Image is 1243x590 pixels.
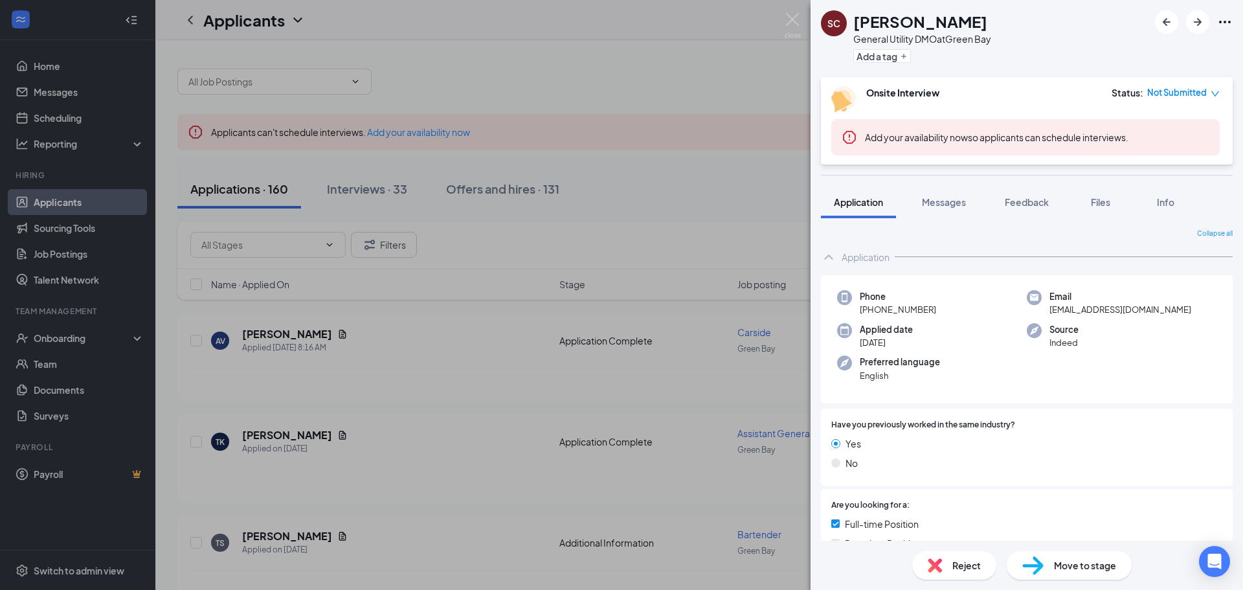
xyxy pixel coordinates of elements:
span: Files [1091,196,1110,208]
span: No [845,456,858,470]
span: Email [1049,290,1191,303]
span: Reject [952,558,981,573]
span: Info [1157,196,1174,208]
svg: ArrowRight [1190,14,1205,30]
button: PlusAdd a tag [853,49,911,63]
b: Onsite Interview [866,87,939,98]
span: so applicants can schedule interviews. [865,131,1128,143]
span: Feedback [1005,196,1049,208]
span: Yes [845,437,861,451]
div: Status : [1112,86,1143,99]
span: Part-time Position [845,536,921,550]
span: Preferred language [860,356,940,369]
span: Applied date [860,323,913,336]
span: Collapse all [1197,229,1233,239]
span: [EMAIL_ADDRESS][DOMAIN_NAME] [1049,303,1191,316]
svg: Ellipses [1217,14,1233,30]
span: Source [1049,323,1079,336]
span: Not Submitted [1147,86,1207,99]
span: Messages [922,196,966,208]
h1: [PERSON_NAME] [853,10,987,32]
button: ArrowRight [1186,10,1209,34]
svg: Error [842,130,857,145]
span: Are you looking for a: [831,499,910,512]
span: [PHONE_NUMBER] [860,303,936,316]
div: General Utility DMO at Green Bay [853,32,991,45]
div: SC [827,17,840,30]
svg: ArrowLeftNew [1159,14,1174,30]
span: Have you previously worked in the same industry? [831,419,1015,431]
span: down [1211,89,1220,98]
svg: Plus [900,52,908,60]
span: Full-time Position [845,517,919,531]
span: Move to stage [1054,558,1116,573]
button: Add your availability now [865,131,968,144]
div: Application [842,251,890,264]
span: English [860,369,940,382]
span: [DATE] [860,336,913,349]
button: ArrowLeftNew [1155,10,1178,34]
span: Phone [860,290,936,303]
span: Indeed [1049,336,1079,349]
div: Open Intercom Messenger [1199,546,1230,577]
svg: ChevronUp [821,249,836,265]
span: Application [834,196,883,208]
